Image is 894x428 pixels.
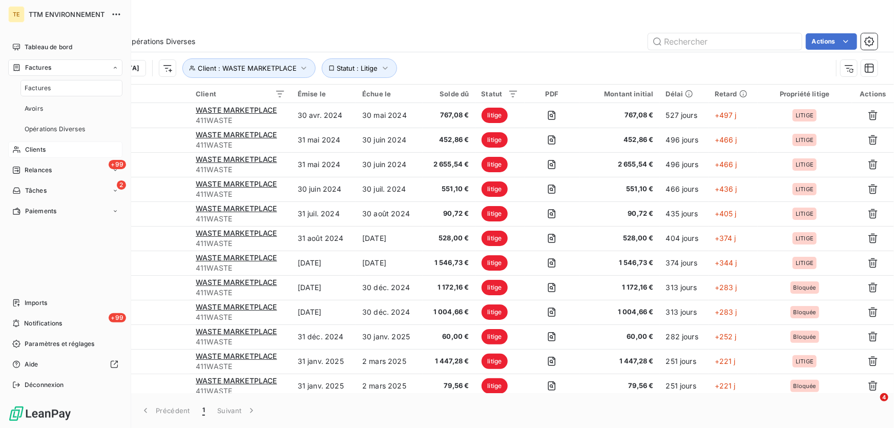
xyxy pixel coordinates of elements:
div: PDF [531,90,573,98]
td: 30 avr. 2024 [292,103,356,128]
td: [DATE] [292,300,356,324]
span: 1 546,73 € [429,258,469,268]
span: LITIGE [796,211,814,217]
span: +374 j [715,234,736,242]
span: 1 172,16 € [429,282,469,293]
span: LITIGE [796,137,814,143]
span: Paiements [25,207,56,216]
span: 2 655,54 € [429,159,469,170]
span: litige [482,231,508,246]
span: Avoirs [25,104,43,113]
span: +497 j [715,111,737,119]
a: Aide [8,356,122,373]
div: Client [196,90,285,98]
td: [DATE] [356,251,422,275]
td: 435 jours [660,201,709,226]
span: Bloquée [794,334,816,340]
span: WASTE MARKETPLACE [196,130,277,139]
span: litige [482,280,508,295]
td: 374 jours [660,251,709,275]
span: 411WASTE [196,238,285,249]
span: WASTE MARKETPLACE [196,302,277,311]
td: 31 déc. 2024 [292,324,356,349]
button: 1 [196,400,211,421]
button: Statut : Litige [322,58,397,78]
span: +252 j [715,332,737,341]
td: 2 mars 2025 [356,374,422,398]
span: 411WASTE [196,214,285,224]
span: Opérations Diverses [126,36,195,47]
span: 411WASTE [196,140,285,150]
td: 30 déc. 2024 [356,300,422,324]
span: Clients [25,145,46,154]
span: LITIGE [796,260,814,266]
td: 30 juin 2024 [292,177,356,201]
span: WASTE MARKETPLACE [196,253,277,262]
span: litige [482,206,508,221]
span: 1 172,16 € [586,282,654,293]
span: +405 j [715,209,737,218]
span: WASTE MARKETPLACE [196,278,277,287]
td: 313 jours [660,300,709,324]
div: Retard [715,90,752,98]
span: WASTE MARKETPLACE [196,352,277,360]
div: Montant initial [586,90,654,98]
span: 90,72 € [429,209,469,219]
div: Solde dû [429,90,469,98]
td: 31 août 2024 [292,226,356,251]
span: 1 447,28 € [429,356,469,366]
span: 90,72 € [586,209,654,219]
span: 79,56 € [429,381,469,391]
td: 30 mai 2024 [356,103,422,128]
div: Échue le [362,90,416,98]
span: +99 [109,160,126,169]
span: Bloquée [794,284,816,291]
span: 2 655,54 € [586,159,654,170]
span: WASTE MARKETPLACE [196,155,277,164]
span: LITIGE [796,358,814,364]
span: Factures [25,63,51,72]
td: 30 déc. 2024 [356,275,422,300]
span: 60,00 € [429,332,469,342]
input: Rechercher [648,33,802,50]
button: Suivant [211,400,263,421]
span: WASTE MARKETPLACE [196,204,277,213]
td: 31 janv. 2025 [292,374,356,398]
span: 411WASTE [196,337,285,347]
span: Paramètres et réglages [25,339,94,349]
span: 411WASTE [196,115,285,126]
span: Aide [25,360,38,369]
span: Relances [25,166,52,175]
span: litige [482,132,508,148]
span: Client : WASTE MARKETPLACE [198,64,297,72]
span: 1 447,28 € [586,356,654,366]
span: litige [482,378,508,394]
span: +283 j [715,308,737,316]
span: litige [482,108,508,123]
span: litige [482,304,508,320]
td: 30 juil. 2024 [356,177,422,201]
span: 452,86 € [429,135,469,145]
div: TE [8,6,25,23]
span: Tâches [25,186,47,195]
span: 411WASTE [196,165,285,175]
span: 60,00 € [586,332,654,342]
td: [DATE] [292,275,356,300]
span: WASTE MARKETPLACE [196,106,277,114]
td: 404 jours [660,226,709,251]
span: LITIGE [796,112,814,118]
span: 411WASTE [196,312,285,322]
span: litige [482,329,508,344]
span: +466 j [715,135,737,144]
td: 496 jours [660,128,709,152]
td: 31 juil. 2024 [292,201,356,226]
span: 411WASTE [196,386,285,396]
td: 31 mai 2024 [292,152,356,177]
span: Bloquée [794,309,816,315]
span: LITIGE [796,186,814,192]
span: 411WASTE [196,288,285,298]
span: 1 [202,405,205,416]
span: litige [482,181,508,197]
td: [DATE] [356,226,422,251]
span: WASTE MARKETPLACE [196,327,277,336]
